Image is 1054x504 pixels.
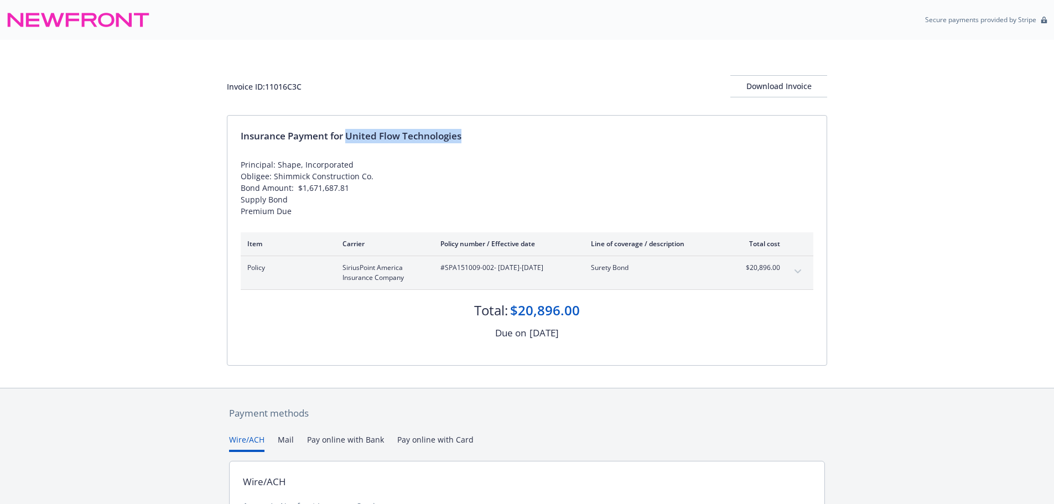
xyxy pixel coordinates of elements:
span: Surety Bond [591,263,721,273]
div: Insurance Payment for United Flow Technologies [241,129,813,143]
div: Wire/ACH [243,475,286,489]
div: Total cost [739,239,780,248]
button: Wire/ACH [229,434,264,452]
div: Carrier [342,239,423,248]
span: $20,896.00 [739,263,780,273]
div: Line of coverage / description [591,239,721,248]
div: [DATE] [529,326,559,340]
div: Item [247,239,325,248]
div: Due on [495,326,526,340]
span: Policy [247,263,325,273]
button: Pay online with Bank [307,434,384,452]
div: Principal: Shape, Incorporated Obligee: Shimmick Construction Co. Bond Amount: $1,671,687.81 Supp... [241,159,813,217]
button: Download Invoice [730,75,827,97]
div: Total: [474,301,508,320]
div: $20,896.00 [510,301,580,320]
div: Payment methods [229,406,825,420]
button: Pay online with Card [397,434,474,452]
span: SiriusPoint America Insurance Company [342,263,423,283]
p: Secure payments provided by Stripe [925,15,1036,24]
div: Policy number / Effective date [440,239,573,248]
div: Download Invoice [730,76,827,97]
button: expand content [789,263,807,280]
span: #SPA151009-002 - [DATE]-[DATE] [440,263,573,273]
div: PolicySiriusPoint America Insurance Company#SPA151009-002- [DATE]-[DATE]Surety Bond$20,896.00expa... [241,256,813,289]
button: Mail [278,434,294,452]
div: Invoice ID: 11016C3C [227,81,302,92]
